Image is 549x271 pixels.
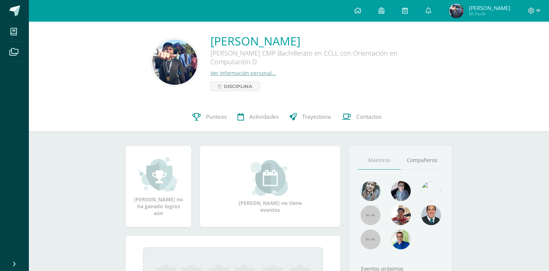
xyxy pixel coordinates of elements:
[361,205,380,225] img: 55x55
[356,113,382,121] span: Contactos
[391,205,411,225] img: 11152eb22ca3048aebc25a5ecf6973a7.png
[249,113,279,121] span: Actividades
[133,156,184,217] div: [PERSON_NAME] no ha ganado logros aún
[187,102,232,131] a: Punteos
[210,82,260,91] a: Disciplina
[224,82,252,91] span: Disciplina
[361,181,380,201] img: 45bd7986b8947ad7e5894cbc9b781108.png
[234,160,306,213] div: [PERSON_NAME] no tiene eventos
[210,70,276,77] a: Ver información personal...
[302,113,331,121] span: Trayectoria
[210,33,427,49] a: [PERSON_NAME]
[421,205,441,225] img: eec80b72a0218df6e1b0c014193c2b59.png
[469,4,510,12] span: [PERSON_NAME]
[421,181,441,201] img: c25c8a4a46aeab7e345bf0f34826bacf.png
[250,160,290,196] img: event_small.png
[391,181,411,201] img: b8baad08a0802a54ee139394226d2cf3.png
[210,49,427,70] div: [PERSON_NAME] CMP Bachillerato en CCLL con Orientación en Computación D
[232,102,284,131] a: Actividades
[449,4,463,18] img: b6b365b4af654ad970a780ec0721cded.png
[358,151,401,170] a: Maestros
[361,230,380,249] img: 55x55
[401,151,443,170] a: Compañeros
[391,230,411,249] img: 10741f48bcca31577cbcd80b61dad2f3.png
[336,102,387,131] a: Contactos
[139,156,178,192] img: achievement_small.png
[469,11,510,17] span: Mi Perfil
[284,102,336,131] a: Trayectoria
[206,113,227,121] span: Punteos
[152,40,197,85] img: bfa5332195be570aa403b7f1b640bb93.png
